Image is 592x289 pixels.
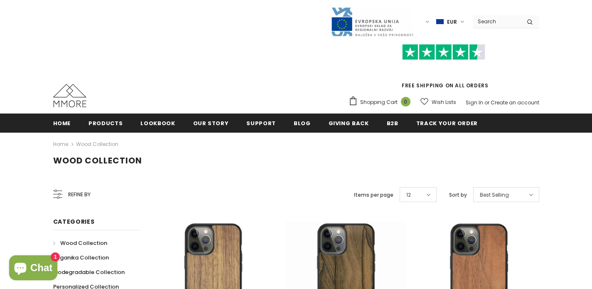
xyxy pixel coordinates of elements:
[416,114,478,132] a: Track your order
[7,255,60,282] inbox-online-store-chat: Shopify online store chat
[406,191,411,199] span: 12
[329,114,369,132] a: Giving back
[76,141,118,148] a: Wood Collection
[88,114,123,132] a: Products
[387,119,398,127] span: B2B
[349,96,415,109] a: Shopping Cart 0
[294,119,311,127] span: Blog
[246,114,276,132] a: support
[193,114,229,132] a: Our Story
[140,119,175,127] span: Lookbook
[466,99,483,106] a: Sign In
[420,95,456,109] a: Wish Lists
[53,84,86,107] img: MMORE Cases
[53,155,142,166] span: Wood Collection
[354,191,393,199] label: Items per page
[349,60,539,82] iframe: Customer reviews powered by Trustpilot
[53,114,71,132] a: Home
[294,114,311,132] a: Blog
[480,191,509,199] span: Best Selling
[53,139,68,149] a: Home
[449,191,467,199] label: Sort by
[53,236,107,250] a: Wood Collection
[246,119,276,127] span: support
[193,119,229,127] span: Our Story
[416,119,478,127] span: Track your order
[401,97,410,106] span: 0
[53,265,125,279] a: Biodegradable Collection
[331,18,414,25] a: Javni Razpis
[402,44,485,60] img: Trust Pilot Stars
[53,217,95,226] span: Categories
[473,15,521,27] input: Search Site
[53,268,125,276] span: Biodegradable Collection
[331,7,414,37] img: Javni Razpis
[53,119,71,127] span: Home
[484,99,489,106] span: or
[360,98,398,106] span: Shopping Cart
[140,114,175,132] a: Lookbook
[447,18,457,26] span: EUR
[329,119,369,127] span: Giving back
[60,239,107,247] span: Wood Collection
[349,48,539,89] span: FREE SHIPPING ON ALL ORDERS
[432,98,456,106] span: Wish Lists
[491,99,539,106] a: Create an account
[68,190,91,199] span: Refine by
[53,250,109,265] a: Organika Collection
[53,254,109,262] span: Organika Collection
[387,114,398,132] a: B2B
[88,119,123,127] span: Products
